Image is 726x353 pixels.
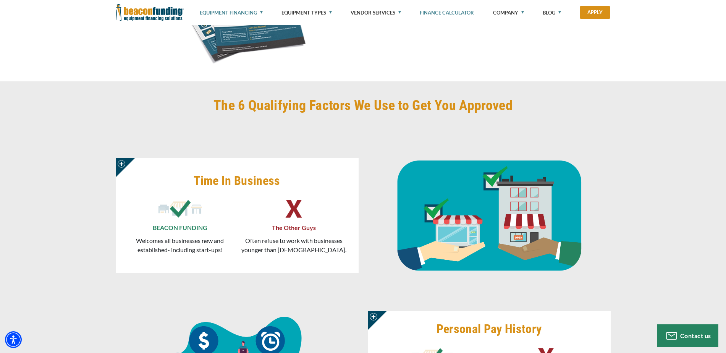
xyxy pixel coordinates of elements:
[154,194,206,223] img: logo
[116,158,135,177] button: button
[268,194,320,223] img: logo
[241,236,347,254] p: Often refuse to work with businesses younger than [DEMOGRAPHIC_DATA].
[153,223,207,232] p: BEACON FUNDING
[5,331,22,348] div: Accessibility Menu
[580,6,610,19] a: Apply
[375,321,603,337] h3: Personal Pay History
[680,332,711,339] span: Contact us
[657,324,718,347] button: Contact us
[272,223,316,232] p: The Other Guys
[368,311,387,330] button: button
[123,173,351,188] h3: Time In Business
[127,236,233,254] p: Welcomes all businesses new and established- including start-ups!
[368,160,611,271] img: Holding business in hands
[213,97,513,114] h2: The 6 Qualifying Factors We Use to Get You Approved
